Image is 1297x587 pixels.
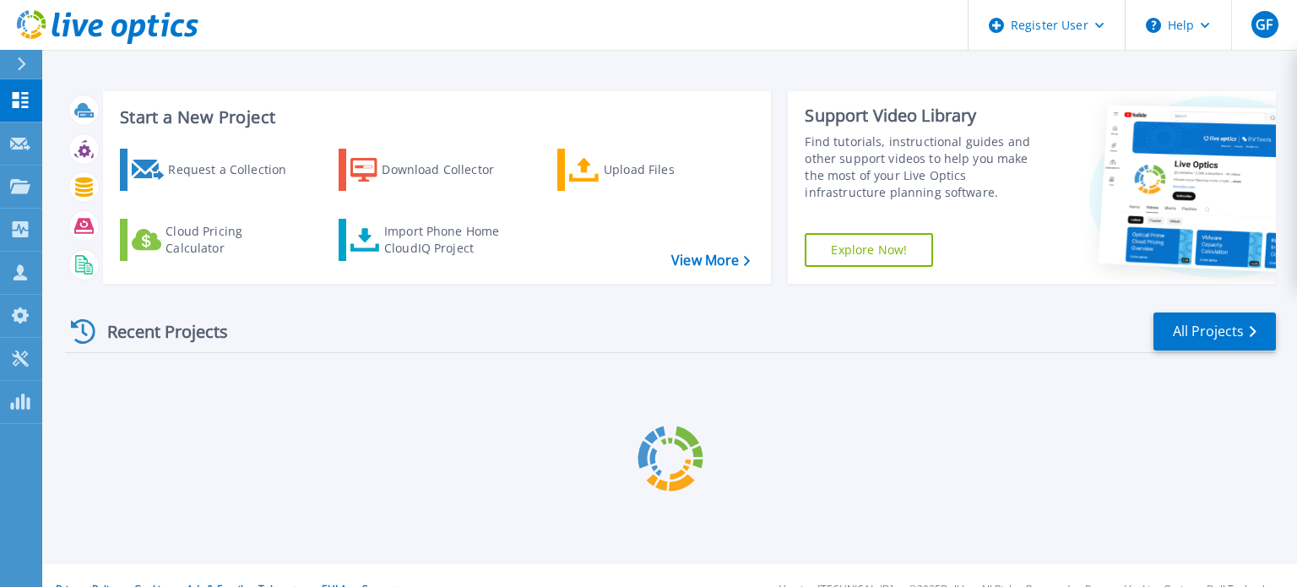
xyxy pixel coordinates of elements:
[1256,18,1273,31] span: GF
[671,253,750,269] a: View More
[168,153,303,187] div: Request a Collection
[339,149,527,191] a: Download Collector
[120,219,308,261] a: Cloud Pricing Calculator
[65,311,251,352] div: Recent Projects
[805,105,1050,127] div: Support Video Library
[166,223,301,257] div: Cloud Pricing Calculator
[1153,313,1276,351] a: All Projects
[805,133,1050,201] div: Find tutorials, instructional guides and other support videos to help you make the most of your L...
[120,149,308,191] a: Request a Collection
[120,108,750,127] h3: Start a New Project
[382,153,517,187] div: Download Collector
[384,223,516,257] div: Import Phone Home CloudIQ Project
[604,153,739,187] div: Upload Files
[805,233,933,267] a: Explore Now!
[557,149,746,191] a: Upload Files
